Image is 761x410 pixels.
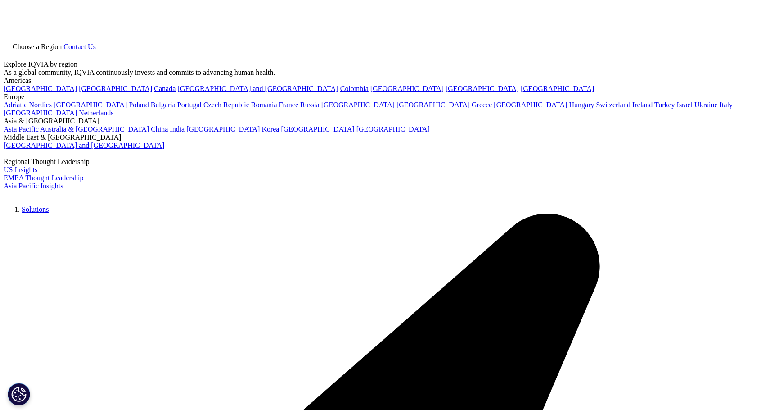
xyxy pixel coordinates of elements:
[13,43,62,50] span: Choose a Region
[54,101,127,109] a: [GEOGRAPHIC_DATA]
[632,101,653,109] a: Ireland
[4,182,63,190] a: Asia Pacific Insights
[251,101,277,109] a: Romania
[370,85,444,92] a: [GEOGRAPHIC_DATA]
[4,77,757,85] div: Americas
[203,101,249,109] a: Czech Republic
[4,166,37,173] a: US Insights
[4,158,757,166] div: Regional Thought Leadership
[151,101,176,109] a: Bulgaria
[472,101,492,109] a: Greece
[4,125,39,133] a: Asia Pacific
[170,125,185,133] a: India
[4,174,83,182] a: EMEA Thought Leadership
[396,101,470,109] a: [GEOGRAPHIC_DATA]
[340,85,369,92] a: Colombia
[79,85,152,92] a: [GEOGRAPHIC_DATA]
[596,101,630,109] a: Switzerland
[79,109,113,117] a: Netherlands
[720,101,733,109] a: Italy
[356,125,430,133] a: [GEOGRAPHIC_DATA]
[4,68,757,77] div: As a global community, IQVIA continuously invests and commits to advancing human health.
[4,117,757,125] div: Asia & [GEOGRAPHIC_DATA]
[154,85,176,92] a: Canada
[8,383,30,405] button: Ustawienia plików cookie
[129,101,149,109] a: Poland
[521,85,594,92] a: [GEOGRAPHIC_DATA]
[446,85,519,92] a: [GEOGRAPHIC_DATA]
[261,125,279,133] a: Korea
[63,43,96,50] a: Contact Us
[22,212,49,220] a: Solutions
[4,109,77,117] a: [GEOGRAPHIC_DATA]
[177,101,202,109] a: Portugal
[40,125,149,133] a: Australia & [GEOGRAPHIC_DATA]
[4,93,757,101] div: Europe
[694,101,718,109] a: Ukraine
[29,101,52,109] a: Nordics
[177,85,338,92] a: [GEOGRAPHIC_DATA] and [GEOGRAPHIC_DATA]
[186,125,260,133] a: [GEOGRAPHIC_DATA]
[4,133,757,141] div: Middle East & [GEOGRAPHIC_DATA]
[281,125,354,133] a: [GEOGRAPHIC_DATA]
[654,101,675,109] a: Turkey
[4,101,27,109] a: Adriatic
[279,101,299,109] a: France
[4,85,77,92] a: [GEOGRAPHIC_DATA]
[151,125,168,133] a: China
[4,141,164,149] a: [GEOGRAPHIC_DATA] and [GEOGRAPHIC_DATA]
[4,190,76,203] img: IQVIA Healthcare Information Technology and Pharma Clinical Research Company
[494,101,567,109] a: [GEOGRAPHIC_DATA]
[300,101,320,109] a: Russia
[321,101,395,109] a: [GEOGRAPHIC_DATA]
[677,101,693,109] a: Israel
[569,101,594,109] a: Hungary
[4,60,757,68] div: Explore IQVIA by region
